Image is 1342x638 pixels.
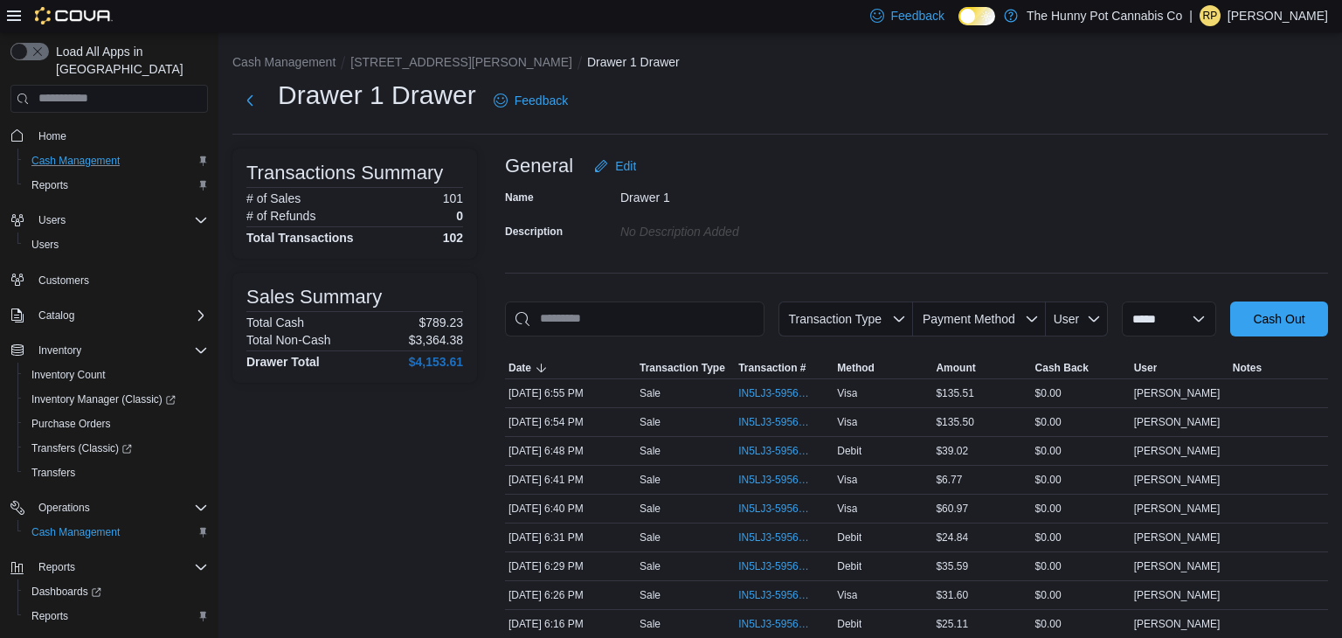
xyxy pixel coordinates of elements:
a: Reports [24,606,75,627]
span: [PERSON_NAME] [1134,415,1221,429]
span: Dashboards [31,585,101,599]
a: Purchase Orders [24,413,118,434]
span: Feedback [515,92,568,109]
div: $0.00 [1032,614,1131,635]
button: Cash Back [1032,357,1131,378]
p: Sale [640,473,661,487]
a: Inventory Manager (Classic) [17,387,215,412]
span: Reports [38,560,75,574]
span: Reports [31,178,68,192]
span: Transaction Type [788,312,882,326]
span: Debit [837,559,861,573]
span: Visa [837,415,857,429]
div: Drawer 1 [620,184,854,205]
h1: Drawer 1 Drawer [278,78,476,113]
nav: An example of EuiBreadcrumbs [232,53,1328,74]
span: Reports [31,557,208,578]
button: Reports [17,173,215,198]
button: IN5LJ3-5956650 [738,412,830,433]
h4: $4,153.61 [409,355,463,369]
span: Transaction # [738,361,806,375]
a: Dashboards [17,579,215,604]
span: Date [508,361,531,375]
button: IN5LJ3-5956519 [738,469,830,490]
button: Cash Management [17,149,215,173]
button: Inventory [3,338,215,363]
span: Users [38,213,66,227]
span: Purchase Orders [24,413,208,434]
button: IN5LJ3-5956274 [738,614,830,635]
span: Transfers [24,462,208,483]
h4: Total Transactions [246,231,354,245]
button: IN5LJ3-5956504 [738,498,830,519]
span: IN5LJ3-5956368 [738,588,813,602]
p: 0 [456,209,463,223]
img: Cova [35,7,113,24]
div: [DATE] 6:55 PM [505,383,636,404]
div: $0.00 [1032,469,1131,490]
button: User [1046,302,1108,336]
span: Cash Management [24,150,208,171]
a: Home [31,126,73,147]
span: $24.84 [936,531,968,544]
div: No Description added [620,218,854,239]
button: Reports [3,555,215,579]
span: Inventory Count [31,368,106,382]
button: Purchase Orders [17,412,215,436]
span: Inventory Manager (Classic) [31,392,176,406]
a: Inventory Count [24,364,113,385]
button: Drawer 1 Drawer [587,55,680,69]
button: IN5LJ3-5956669 [738,383,830,404]
span: [PERSON_NAME] [1134,386,1221,400]
a: Reports [24,175,75,196]
span: User [1054,312,1080,326]
div: $0.00 [1032,556,1131,577]
div: $0.00 [1032,585,1131,606]
p: Sale [640,588,661,602]
span: $25.11 [936,617,968,631]
input: Dark Mode [958,7,995,25]
h6: Total Non-Cash [246,333,331,347]
div: [DATE] 6:26 PM [505,585,636,606]
h6: # of Refunds [246,209,315,223]
button: Users [31,210,73,231]
span: Inventory [38,343,81,357]
button: Reports [31,557,82,578]
label: Name [505,191,534,205]
span: Cash Management [31,525,120,539]
span: Users [31,210,208,231]
span: Inventory Manager (Classic) [24,389,208,410]
span: $60.97 [936,502,968,516]
button: [STREET_ADDRESS][PERSON_NAME] [350,55,572,69]
span: User [1134,361,1158,375]
span: Inventory Count [24,364,208,385]
h4: Drawer Total [246,355,320,369]
span: Users [24,234,208,255]
span: $135.51 [936,386,973,400]
button: Customers [3,267,215,293]
a: Cash Management [24,150,127,171]
p: [PERSON_NAME] [1228,5,1328,26]
span: IN5LJ3-5956274 [738,617,813,631]
p: Sale [640,559,661,573]
span: Feedback [891,7,944,24]
button: IN5LJ3-5956417 [738,527,830,548]
button: Inventory Count [17,363,215,387]
button: Operations [31,497,97,518]
p: 101 [443,191,463,205]
span: Transfers [31,466,75,480]
button: Transfers [17,461,215,485]
a: Feedback [487,83,575,118]
div: $0.00 [1032,440,1131,461]
button: Operations [3,496,215,520]
div: $0.00 [1032,527,1131,548]
span: Operations [31,497,208,518]
span: Catalog [31,305,208,326]
button: Users [3,208,215,232]
button: Notes [1229,357,1328,378]
span: [PERSON_NAME] [1134,559,1221,573]
span: IN5LJ3-5956650 [738,415,813,429]
h3: Transactions Summary [246,163,443,184]
span: Payment Method [923,312,1015,326]
span: Home [31,125,208,147]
